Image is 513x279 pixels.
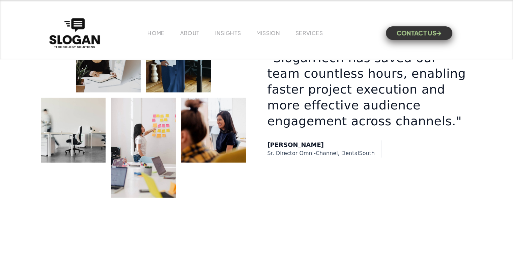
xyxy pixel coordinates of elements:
img: Feature image [41,98,106,162]
h3: "SloganTech has saved our team countless hours, enabling faster project execution and more effect... [267,50,473,129]
img: Feature image [76,27,141,92]
div: Sr. Director Omni-Channel, DentalSouth [267,149,375,157]
img: Feature image [111,98,176,198]
a: CONTACT US [386,26,452,40]
span:  [436,31,441,35]
a: ABOUT [180,29,200,36]
img: Feature image [181,98,246,162]
a: SERVICES [295,29,323,36]
a: INSIGHTS [215,29,241,36]
div: [PERSON_NAME] [267,140,375,149]
a: home [48,17,102,50]
a: MISSION [256,29,280,36]
a: HOME [147,29,164,36]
